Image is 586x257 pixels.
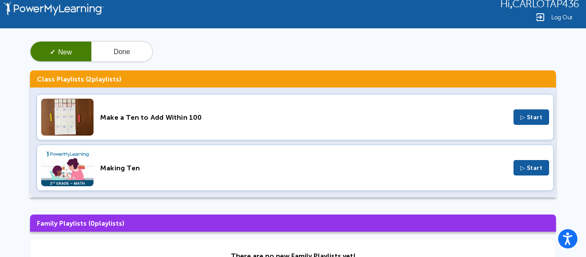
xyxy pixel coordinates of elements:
button: Done [91,42,152,62]
span: Log Out [551,14,573,21]
img: Logout Icon [535,12,545,22]
div: Make a Ten to Add Within 100 [100,113,507,121]
button: ▷ Start [514,109,550,125]
img: Thumbnail [41,149,94,186]
span: 2 [88,75,92,83]
h3: Family Playlists ( playlists) [30,215,556,232]
h3: Class Playlists ( playlists) [30,70,556,88]
div: Making Ten [100,164,507,172]
button: ✓New [30,42,91,62]
span: ✓ [50,48,55,56]
span: ▷ Start [520,164,543,172]
span: ▷ Start [520,114,543,121]
img: Thumbnail [41,99,94,136]
iframe: Chat [550,218,580,251]
button: ▷ Start [514,160,550,175]
span: 0 [91,219,95,227]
